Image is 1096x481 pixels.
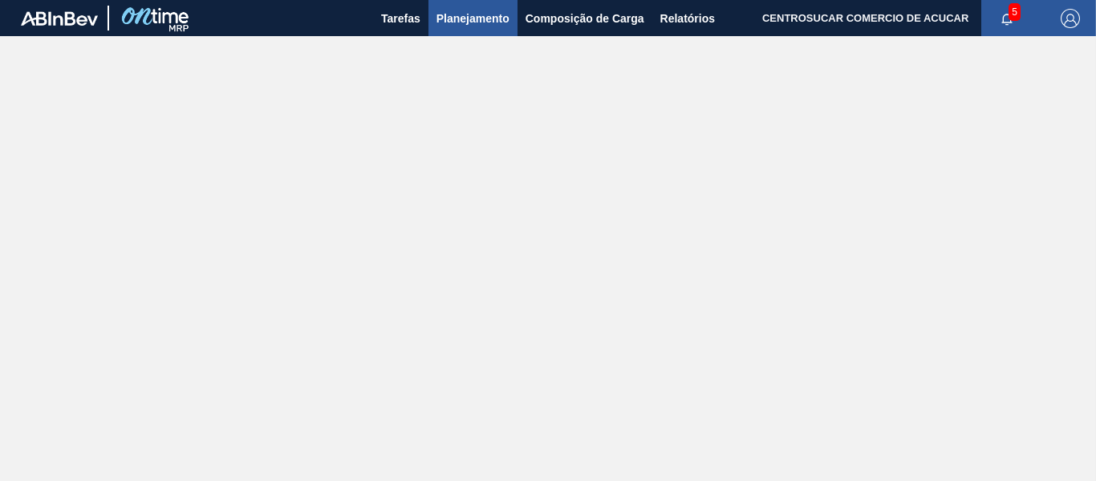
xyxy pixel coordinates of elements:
[526,9,644,28] span: Composição de Carga
[1009,3,1021,21] span: 5
[436,9,509,28] span: Planejamento
[660,9,715,28] span: Relatórios
[381,9,420,28] span: Tarefas
[981,7,1033,30] button: Notificações
[1061,9,1080,28] img: Logout
[21,11,98,26] img: TNhmsLtSVTkK8tSr43FrP2fwEKptu5GPRR3wAAAABJRU5ErkJggg==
